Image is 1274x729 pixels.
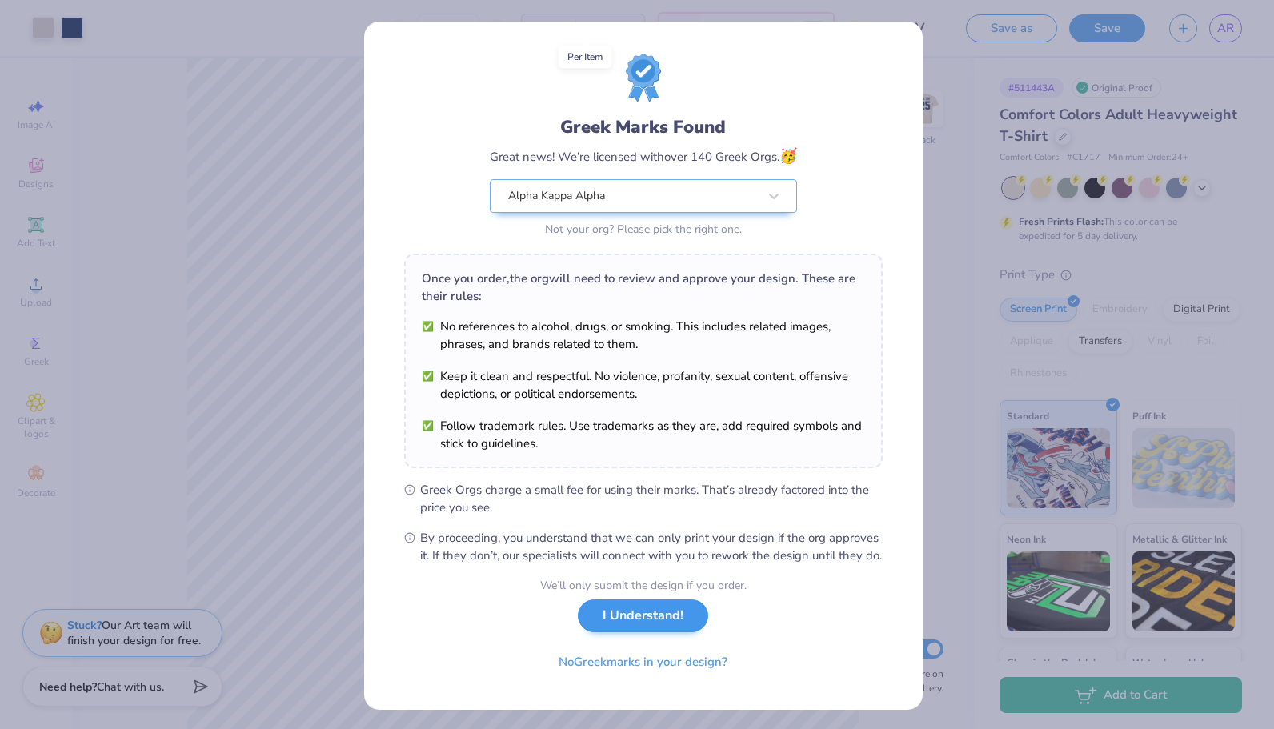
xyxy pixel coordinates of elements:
[578,599,708,632] button: I Understand!
[545,646,741,679] button: NoGreekmarks in your design?
[422,417,865,452] li: Follow trademark rules. Use trademarks as they are, add required symbols and stick to guidelines.
[420,529,883,564] span: By proceeding, you understand that we can only print your design if the org approves it. If they ...
[540,577,747,594] div: We’ll only submit the design if you order.
[559,46,611,68] div: Per Item
[779,146,797,166] span: 🥳
[422,367,865,403] li: Keep it clean and respectful. No violence, profanity, sexual content, offensive depictions, or po...
[490,221,797,238] div: Not your org? Please pick the right one.
[626,54,661,102] img: license-marks-badge.png
[420,481,883,516] span: Greek Orgs charge a small fee for using their marks. That’s already factored into the price you see.
[490,146,797,167] div: Great news! We’re licensed with over 140 Greek Orgs.
[422,318,865,353] li: No references to alcohol, drugs, or smoking. This includes related images, phrases, and brands re...
[490,114,797,140] div: Greek Marks Found
[422,270,865,305] div: Once you order, the org will need to review and approve your design. These are their rules:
